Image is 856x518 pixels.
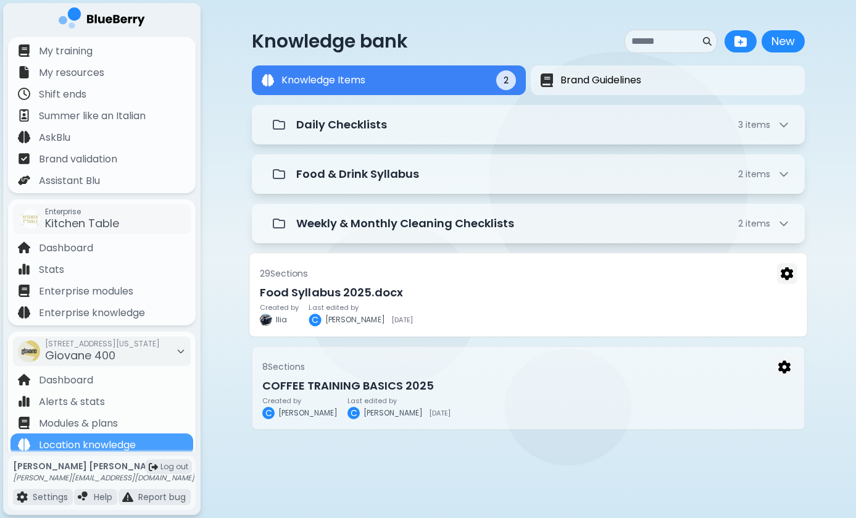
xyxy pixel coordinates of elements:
p: Enterprise knowledge [39,306,145,320]
p: Modules & plans [39,416,118,431]
p: Weekly & Monthly Cleaning Checklists [296,215,514,232]
span: [PERSON_NAME] [278,408,338,418]
img: file icon [18,174,30,186]
img: file icon [18,152,30,165]
p: Dashboard [39,373,93,388]
img: Knowledge Items [262,74,274,86]
p: My training [39,44,93,59]
span: Knowledge Items [281,73,365,88]
p: Food & Drink Syllabus [296,165,419,183]
p: Settings [33,491,68,503]
p: Stats [39,262,64,277]
h3: Food Syllabus 2025.docx [260,284,797,301]
p: 29 Section s [260,268,308,279]
img: file icon [18,263,30,275]
img: logout [149,462,158,472]
p: Created by [260,304,299,311]
span: Giovane 400 [45,348,115,363]
p: Summer like an Italian [39,109,146,123]
p: [PERSON_NAME][EMAIL_ADDRESS][DOMAIN_NAME] [13,473,194,483]
img: file icon [18,374,30,386]
img: Menu [781,267,793,280]
p: Alerts & stats [39,395,105,409]
p: Created by [262,397,338,404]
p: Knowledge bank [252,30,408,52]
img: file icon [18,109,30,122]
p: Enterprise modules [39,284,133,299]
img: profile image [260,314,272,326]
img: search icon [703,37,712,46]
img: file icon [18,131,30,143]
img: folder plus icon [734,35,747,48]
span: [PERSON_NAME] [325,315,385,325]
span: item s [746,119,770,131]
img: file icon [18,395,30,407]
h3: COFFEE TRAINING BASICS 2025 [262,377,794,395]
p: Assistant Blu [39,173,100,188]
img: file icon [18,285,30,297]
span: C [312,314,318,325]
div: 8SectionsMenuCOFFEE TRAINING BASICS 2025Created byC[PERSON_NAME]Last edited byC[PERSON_NAME][DATE] [252,346,805,430]
img: file icon [18,88,30,100]
p: Location knowledge [39,438,136,453]
span: 2 [738,218,770,229]
p: AskBlu [39,130,70,145]
span: 2 [738,169,770,180]
img: file icon [78,491,89,503]
p: My resources [39,65,104,80]
span: [STREET_ADDRESS][US_STATE] [45,339,160,349]
img: file icon [18,438,30,451]
span: C [351,407,357,419]
p: Shift ends [39,87,86,102]
img: file icon [18,241,30,254]
button: Knowledge ItemsKnowledge Items2 [252,65,526,95]
span: Brand Guidelines [560,73,641,88]
span: 3 [738,119,770,130]
span: [DATE] [391,316,413,324]
p: [PERSON_NAME] [PERSON_NAME] [13,461,194,472]
img: file icon [122,491,133,503]
div: 29SectionsMenuFood Syllabus 2025.docxCreated byprofile imageIliaLast edited byC[PERSON_NAME][DATE] [252,253,805,336]
span: item s [746,168,770,180]
img: Brand Guidelines [541,73,553,88]
span: [DATE] [429,409,451,417]
span: Ilia [276,315,287,325]
img: file icon [18,417,30,429]
p: 8 Section s [262,361,305,372]
p: Last edited by [309,304,413,311]
img: file icon [18,44,30,57]
img: file icon [18,66,30,78]
span: Log out [160,462,188,472]
p: Help [94,491,112,503]
img: company thumbnail [20,209,40,229]
span: [PERSON_NAME] [364,408,423,418]
img: company thumbnail [18,340,40,362]
img: Menu [778,361,791,374]
span: 2 [504,75,509,86]
button: Brand GuidelinesBrand Guidelines [531,65,805,95]
p: Brand validation [39,152,117,167]
p: Last edited by [347,397,451,404]
span: item s [746,217,770,230]
span: Kitchen Table [45,215,119,231]
p: Daily Checklists [296,116,387,133]
span: Enterprise [45,207,119,217]
p: Dashboard [39,241,93,256]
button: New [762,30,805,52]
span: C [265,407,272,419]
img: company logo [59,7,145,33]
img: file icon [17,491,28,503]
p: Report bug [138,491,186,503]
img: file icon [18,306,30,319]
